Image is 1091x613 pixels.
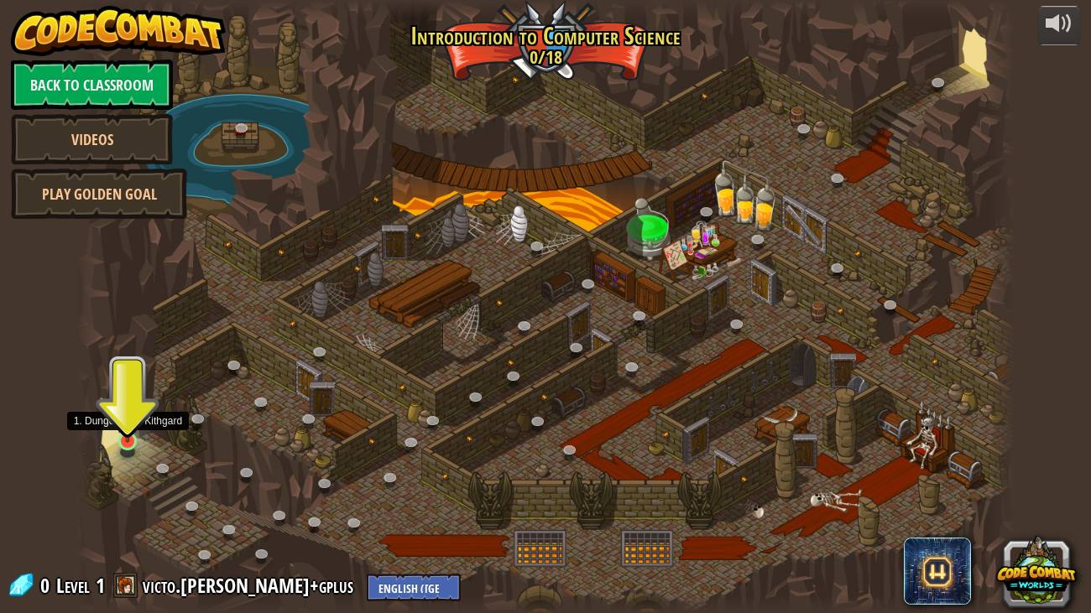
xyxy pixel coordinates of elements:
[56,572,90,600] span: Level
[116,389,139,443] img: level-banner-unstarted.png
[11,60,173,110] a: Back to Classroom
[11,6,226,56] img: CodeCombat - Learn how to code by playing a game
[40,572,55,599] span: 0
[1038,6,1080,45] button: Adjust volume
[11,169,187,219] a: Play Golden Goal
[143,572,358,599] a: victo.[PERSON_NAME]+gplus
[96,572,105,599] span: 1
[11,114,173,164] a: Videos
